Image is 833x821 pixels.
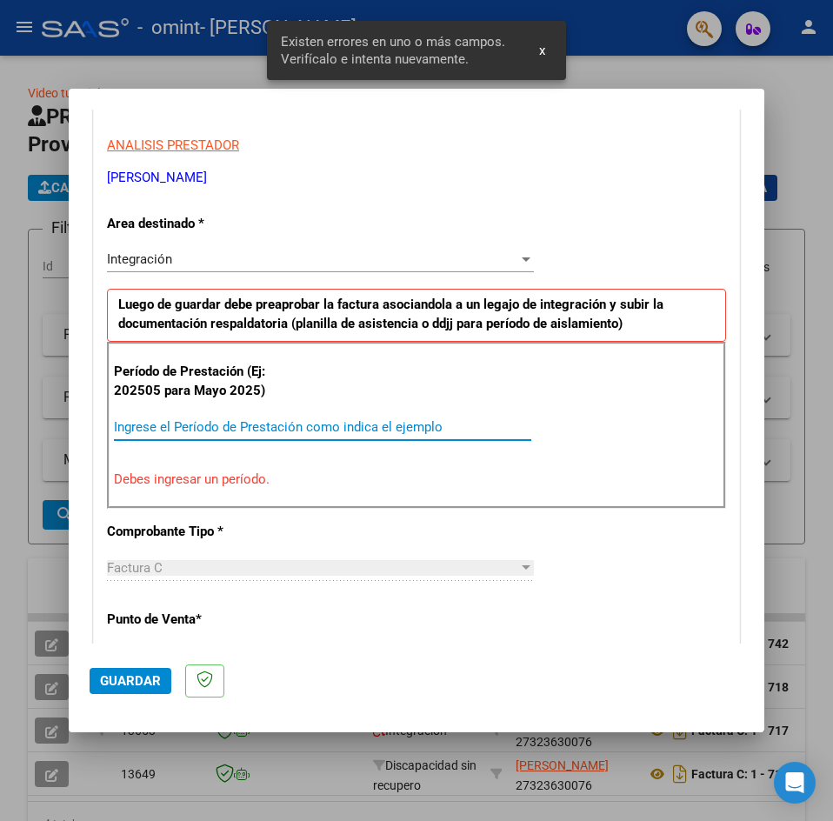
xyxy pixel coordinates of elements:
span: ANALISIS PRESTADOR [107,137,239,153]
p: [PERSON_NAME] [107,168,726,188]
span: Guardar [100,673,161,689]
span: Existen errores en uno o más campos. Verifícalo e intenta nuevamente. [281,33,518,68]
strong: Luego de guardar debe preaprobar la factura asociandola a un legajo de integración y subir la doc... [118,297,663,332]
p: Comprobante Tipo * [107,522,293,542]
p: Debes ingresar un período. [114,470,719,490]
p: Período de Prestación (Ej: 202505 para Mayo 2025) [114,362,296,401]
div: Open Intercom Messenger [774,762,816,804]
p: Punto de Venta [107,610,293,630]
span: x [539,43,545,58]
button: Guardar [90,668,171,694]
button: x [525,35,559,66]
span: Integración [107,251,172,267]
p: Area destinado * [107,214,293,234]
span: Factura C [107,560,163,576]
